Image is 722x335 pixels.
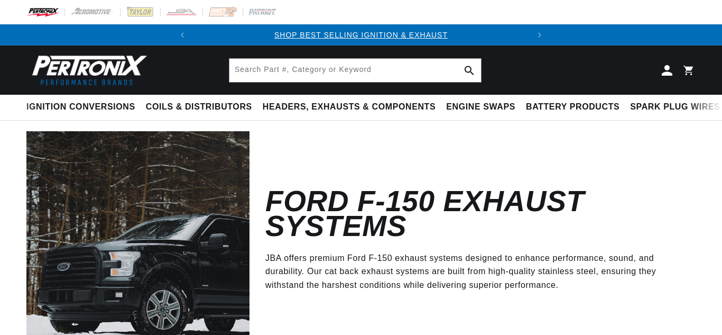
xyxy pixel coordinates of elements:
[529,24,550,46] button: Translation missing: en.sections.announcements.next_announcement
[172,24,193,46] button: Translation missing: en.sections.announcements.previous_announcement
[193,29,529,41] div: 1 of 2
[141,95,257,120] summary: Coils & Distributors
[26,52,148,88] img: Pertronix
[26,95,141,120] summary: Ignition Conversions
[26,102,135,113] span: Ignition Conversions
[265,251,680,292] p: JBA offers premium Ford F-150 exhaust systems designed to enhance performance, sound, and durabil...
[146,102,252,113] span: Coils & Distributors
[257,95,441,120] summary: Headers, Exhausts & Components
[265,189,680,239] h2: Ford F-150 Exhaust Systems
[446,102,515,113] span: Engine Swaps
[630,102,720,113] span: Spark Plug Wires
[193,29,529,41] div: Announcement
[521,95,625,120] summary: Battery Products
[274,31,448,39] a: SHOP BEST SELLING IGNITION & EXHAUST
[441,95,521,120] summary: Engine Swaps
[526,102,619,113] span: Battery Products
[458,59,481,82] button: Search Part #, Category or Keyword
[263,102,436,113] span: Headers, Exhausts & Components
[229,59,481,82] input: Search Part #, Category or Keyword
